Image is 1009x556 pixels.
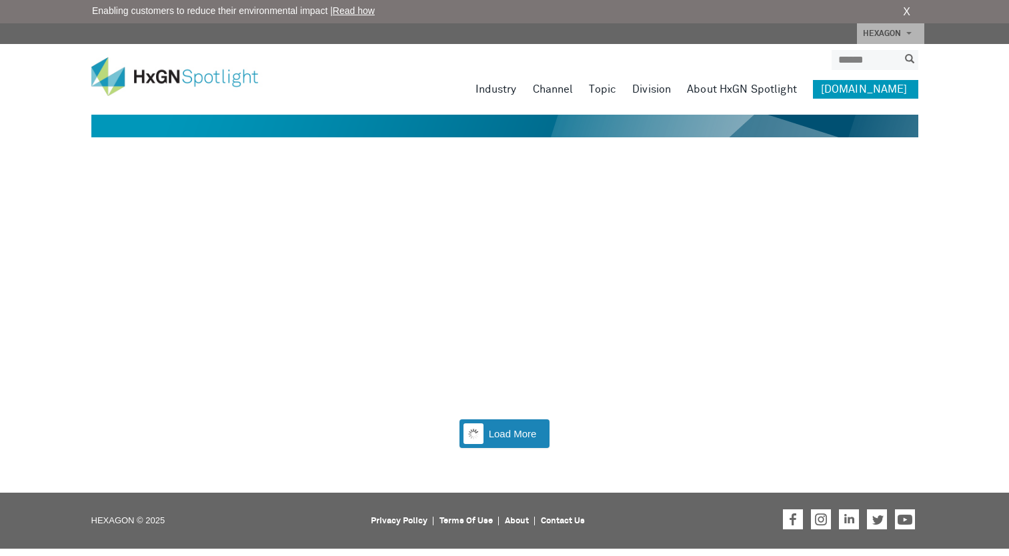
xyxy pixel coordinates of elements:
a: About HxGN Spotlight [687,80,797,99]
a: Topic [589,80,616,99]
a: Hexagon on Youtube [895,509,915,529]
a: Channel [533,80,574,99]
a: Contact Us [541,517,585,525]
a: X [903,4,910,20]
a: Hexagon on Instagram [811,509,831,529]
a: About [505,517,529,525]
a: HEXAGON [857,23,924,44]
a: [DOMAIN_NAME] [813,80,918,99]
a: Terms Of Use [439,517,493,525]
button: Load More [459,419,550,448]
img: HxGN Spotlight [91,57,278,96]
a: Division [632,80,671,99]
a: Privacy Policy [371,517,427,525]
a: Industry [475,80,517,99]
a: Read how [333,5,375,16]
p: HEXAGON © 2025 [91,511,363,545]
a: Hexagon on Facebook [783,509,803,529]
span: Enabling customers to reduce their environmental impact | [92,4,375,18]
a: Hexagon on LinkedIn [839,509,859,529]
a: Hexagon on Twitter [867,509,887,529]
